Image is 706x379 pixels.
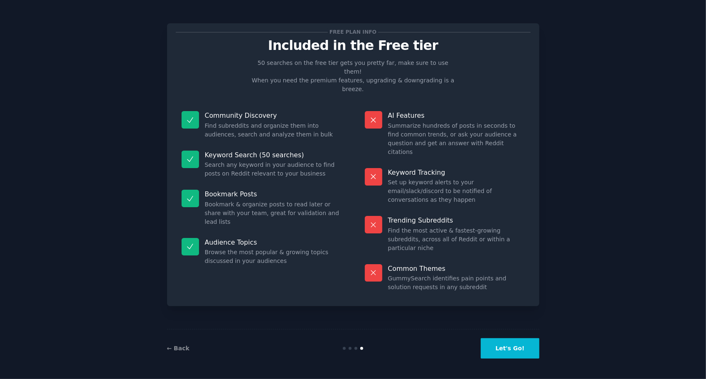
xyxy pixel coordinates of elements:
[388,274,525,292] dd: GummySearch identifies pain points and solution requests in any subreddit
[388,216,525,225] p: Trending Subreddits
[205,248,342,265] dd: Browse the most popular & growing topics discussed in your audiences
[388,168,525,177] p: Keyword Tracking
[248,59,458,94] p: 50 searches on the free tier gets you pretty far, make sure to use them! When you need the premiu...
[167,345,189,352] a: ← Back
[388,178,525,204] dd: Set up keyword alerts to your email/slack/discord to be notified of conversations as they happen
[176,38,531,53] p: Included in the Free tier
[205,190,342,198] p: Bookmark Posts
[205,111,342,120] p: Community Discovery
[481,338,539,359] button: Let's Go!
[205,161,342,178] dd: Search any keyword in your audience to find posts on Reddit relevant to your business
[388,226,525,253] dd: Find the most active & fastest-growing subreddits, across all of Reddit or within a particular niche
[205,121,342,139] dd: Find subreddits and organize them into audiences, search and analyze them in bulk
[205,151,342,159] p: Keyword Search (50 searches)
[388,264,525,273] p: Common Themes
[205,238,342,247] p: Audience Topics
[388,111,525,120] p: AI Features
[388,121,525,156] dd: Summarize hundreds of posts in seconds to find common trends, or ask your audience a question and...
[205,200,342,226] dd: Bookmark & organize posts to read later or share with your team, great for validation and lead lists
[328,28,378,37] span: Free plan info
